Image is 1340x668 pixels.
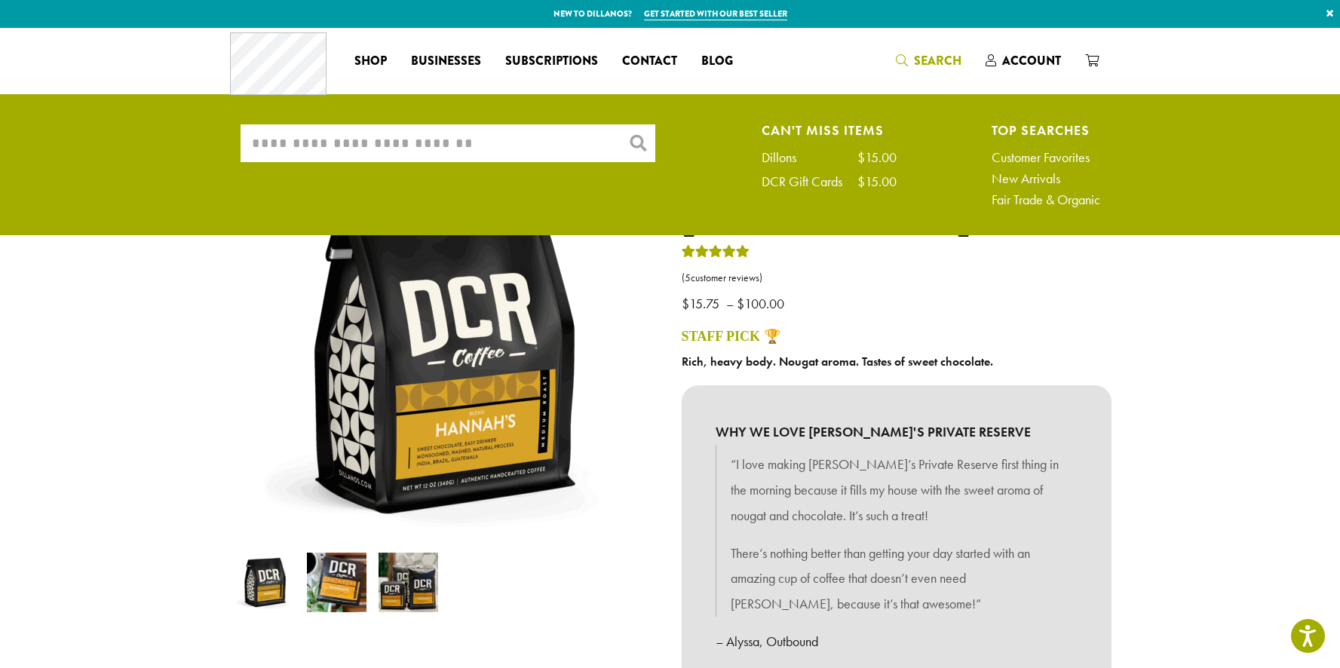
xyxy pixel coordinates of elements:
[622,52,677,71] span: Contact
[857,175,897,188] div: $15.00
[884,48,974,73] a: Search
[992,124,1100,136] h4: Top Searches
[685,271,691,284] span: 5
[731,541,1062,617] p: There’s nothing better than getting your day started with an amazing cup of coffee that doesn’t e...
[307,553,366,612] img: Hannah's - Image 2
[716,419,1078,445] b: WHY WE LOVE [PERSON_NAME]'S PRIVATE RESERVE
[682,329,780,344] a: STAFF PICK 🏆
[992,151,1100,164] a: Customer Favorites
[737,295,744,312] span: $
[682,295,689,312] span: $
[726,295,734,312] span: –
[411,52,481,71] span: Businesses
[762,175,857,188] div: DCR Gift Cards
[731,452,1062,528] p: “I love making [PERSON_NAME]’s Private Reserve first thing in the morning because it fills my hou...
[379,553,438,612] img: Hannah's - Image 3
[914,52,961,69] span: Search
[762,151,811,164] div: Dillons
[762,124,897,136] h4: Can't Miss Items
[644,8,787,20] a: Get started with our best seller
[235,553,295,612] img: Hannah's
[716,629,1078,654] p: – Alyssa, Outbound
[505,52,598,71] span: Subscriptions
[682,271,1112,286] a: (5customer reviews)
[682,193,1112,237] h1: [PERSON_NAME]’s
[1002,52,1061,69] span: Account
[701,52,733,71] span: Blog
[682,354,993,369] b: Rich, heavy body. Nougat aroma. Tastes of sweet chocolate.
[992,193,1100,207] a: Fair Trade & Organic
[682,243,750,265] div: Rated 5.00 out of 5
[682,295,723,312] bdi: 15.75
[354,52,387,71] span: Shop
[857,151,897,164] div: $15.00
[342,49,399,73] a: Shop
[737,295,788,312] bdi: 100.00
[992,172,1100,185] a: New Arrivals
